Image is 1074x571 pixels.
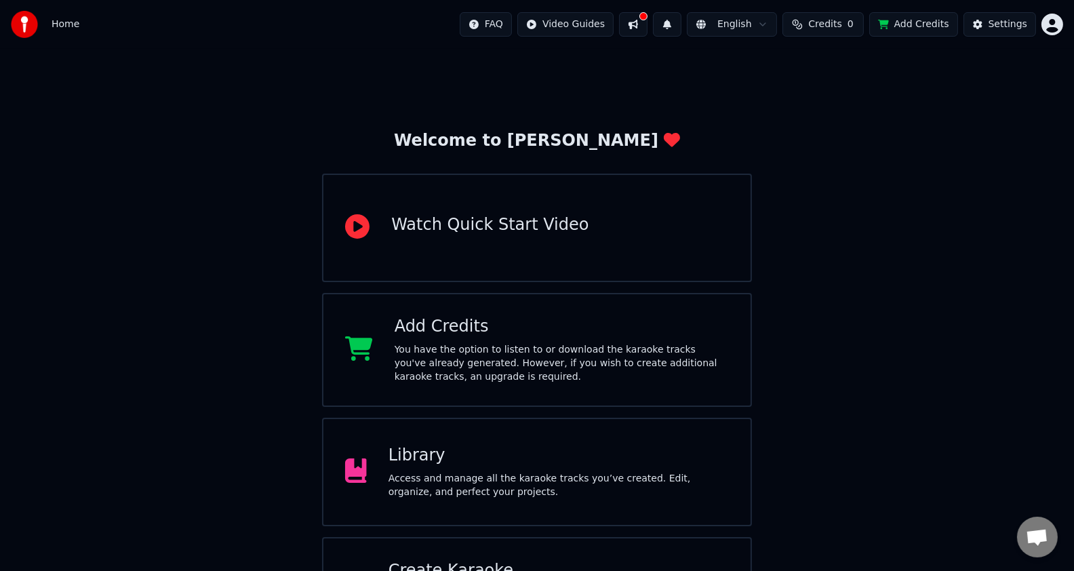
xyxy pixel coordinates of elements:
[391,214,589,236] div: Watch Quick Start Video
[869,12,958,37] button: Add Credits
[460,12,512,37] button: FAQ
[782,12,864,37] button: Credits0
[11,11,38,38] img: youka
[848,18,854,31] span: 0
[395,316,729,338] div: Add Credits
[395,343,729,384] div: You have the option to listen to or download the karaoke tracks you've already generated. However...
[389,445,729,467] div: Library
[52,18,79,31] nav: breadcrumb
[394,130,680,152] div: Welcome to [PERSON_NAME]
[989,18,1027,31] div: Settings
[963,12,1036,37] button: Settings
[808,18,841,31] span: Credits
[52,18,79,31] span: Home
[517,12,614,37] button: Video Guides
[389,472,729,499] div: Access and manage all the karaoke tracks you’ve created. Edit, organize, and perfect your projects.
[1017,517,1058,557] a: Otwarty czat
